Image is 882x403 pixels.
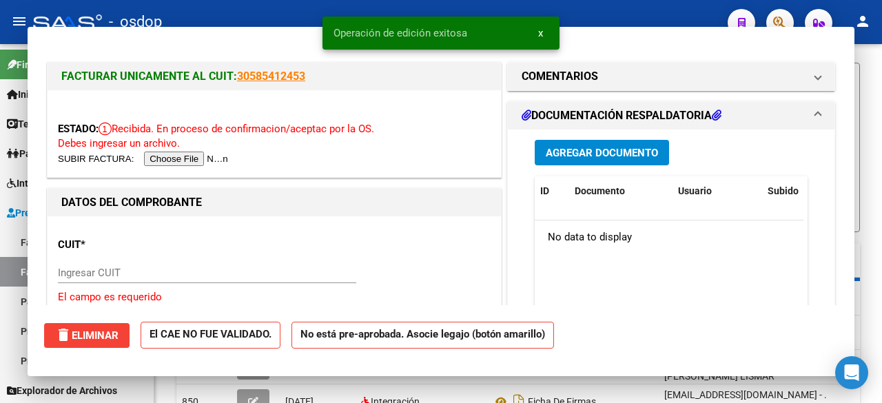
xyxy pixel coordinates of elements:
span: Documento [575,185,625,196]
datatable-header-cell: Usuario [673,176,762,206]
a: 30585412453 [237,70,305,83]
p: El campo es requerido [58,289,491,305]
mat-icon: menu [11,13,28,30]
span: Firma Express [7,57,79,72]
span: Tesorería [7,116,60,132]
span: Usuario [678,185,712,196]
div: No data to display [535,220,803,255]
datatable-header-cell: Subido [762,176,831,206]
mat-expansion-panel-header: COMENTARIOS [508,63,834,90]
datatable-header-cell: Documento [569,176,673,206]
span: Explorador de Archivos [7,383,117,398]
span: Prestadores / Proveedores [7,205,132,220]
p: CUIT [58,237,187,253]
button: x [527,21,554,45]
h1: DOCUMENTACIÓN RESPALDATORIA [522,107,721,124]
span: Operación de edición exitosa [334,26,467,40]
button: Eliminar [44,323,130,348]
span: Integración (discapacidad) [7,176,134,191]
span: ESTADO: [58,123,99,135]
span: Padrón [7,146,51,161]
div: Open Intercom Messenger [835,356,868,389]
datatable-header-cell: ID [535,176,569,206]
strong: El CAE NO FUE VALIDADO. [141,322,280,349]
span: Recibida. En proceso de confirmacion/aceptac por la OS. [99,123,374,135]
strong: DATOS DEL COMPROBANTE [61,196,202,209]
strong: No está pre-aprobada. Asocie legajo (botón amarillo) [291,322,554,349]
span: Inicio [7,87,42,102]
mat-icon: delete [55,327,72,343]
button: Agregar Documento [535,140,669,165]
mat-icon: person [854,13,871,30]
p: Debes ingresar un archivo. [58,136,491,152]
mat-expansion-panel-header: DOCUMENTACIÓN RESPALDATORIA [508,102,834,130]
span: ID [540,185,549,196]
span: Subido [768,185,799,196]
span: - osdop [109,7,162,37]
span: Eliminar [55,329,119,342]
span: Agregar Documento [546,147,658,159]
span: FACTURAR UNICAMENTE AL CUIT: [61,70,237,83]
h1: COMENTARIOS [522,68,598,85]
span: x [538,27,543,39]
